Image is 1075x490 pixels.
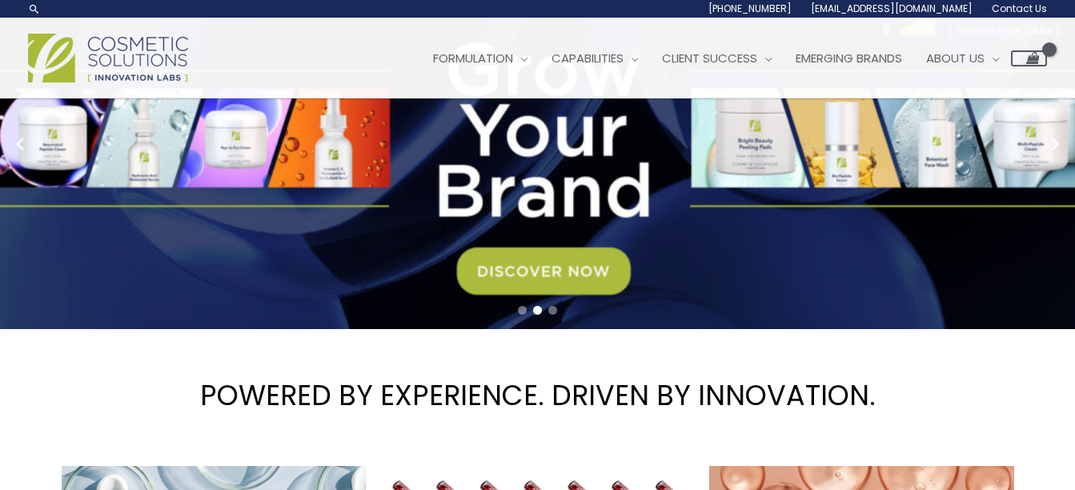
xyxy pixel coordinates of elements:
a: View Shopping Cart, empty [1011,50,1047,66]
a: Formulation [421,34,540,82]
button: Previous slide [8,132,32,156]
button: Next slide [1043,132,1067,156]
a: Client Success [650,34,784,82]
a: Capabilities [540,34,650,82]
span: Go to slide 3 [548,306,557,315]
span: Contact Us [992,2,1047,15]
span: Client Success [662,50,757,66]
span: Emerging Brands [796,50,902,66]
img: Cosmetic Solutions Logo [28,34,188,82]
span: Go to slide 1 [518,306,527,315]
span: [PHONE_NUMBER] [708,2,792,15]
a: About Us [914,34,1011,82]
span: Formulation [433,50,513,66]
a: Emerging Brands [784,34,914,82]
a: Search icon link [28,2,41,15]
span: Go to slide 2 [533,306,542,315]
span: About Us [926,50,985,66]
nav: Site Navigation [409,34,1047,82]
span: [EMAIL_ADDRESS][DOMAIN_NAME] [811,2,973,15]
span: Capabilities [552,50,624,66]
